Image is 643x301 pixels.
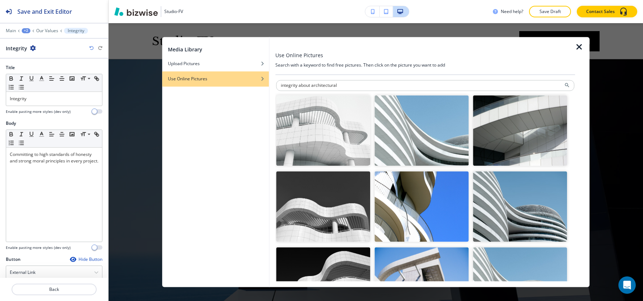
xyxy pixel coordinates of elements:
p: Integrity [10,96,98,102]
img: Bizwise Logo [114,7,158,16]
h4: Enable pasting more styles (dev only) [6,245,71,250]
p: Integrity [68,28,84,33]
h2: Title [6,64,15,71]
button: Use Online Pictures [162,71,269,86]
button: Back [12,284,97,295]
h3: Need help? [501,8,523,15]
h3: Use Online Pictures [275,51,323,59]
h4: Upload Pictures [168,60,200,67]
button: Save Draft [529,6,571,17]
p: Back [12,286,96,293]
p: Contact Sales [586,8,615,15]
h2: Integrity [6,44,27,52]
h2: Button [6,256,21,263]
button: Integrity [64,28,88,34]
button: Upload Pictures [162,56,269,71]
button: +2 [22,28,30,33]
h4: Search with a keyword to find free pictures. Then click on the picture you want to add [275,62,575,68]
p: Save Draft [538,8,562,15]
button: Contact Sales [577,6,637,17]
p: Committing to high standards of honesty and strong moral principles in every project. [10,151,98,164]
button: Hide Button [70,257,102,262]
h3: Studio-FV [164,8,183,15]
button: Our Values [36,28,58,33]
h4: External Link [10,269,35,276]
h4: Enable pasting more styles (dev only) [6,109,71,114]
button: Main [6,28,16,33]
input: Search for an image [276,80,574,91]
h2: Body [6,120,16,127]
div: Open Intercom Messenger [618,276,636,294]
button: Studio-FV [114,6,183,17]
h4: Use Online Pictures [168,76,207,82]
h2: Media Library [168,46,202,53]
h2: Save and Exit Editor [17,7,72,16]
